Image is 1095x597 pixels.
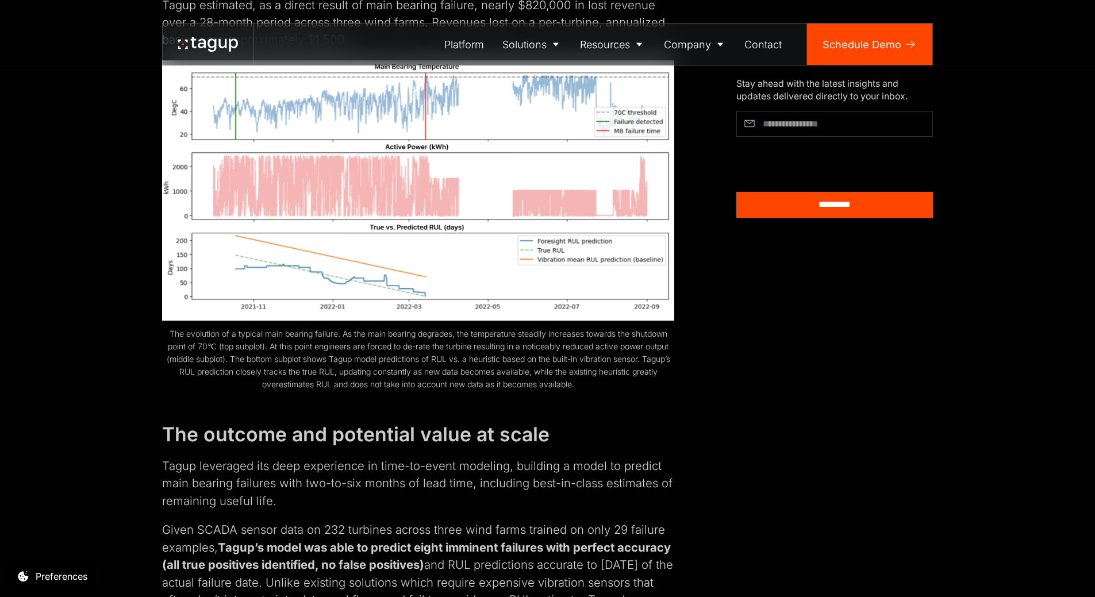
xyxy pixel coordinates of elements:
[744,37,782,52] div: Contact
[571,24,655,65] a: Resources
[162,540,671,572] strong: Tagup’s model was able to predict eight imminent failures with perfect accuracy (all true positiv...
[736,78,933,103] div: Stay ahead with the latest insights and updates delivered directly to your inbox.
[736,142,859,174] iframe: reCAPTCHA
[664,37,711,52] div: Company
[736,111,933,218] form: Article Subscribe
[736,24,792,65] a: Contact
[655,24,736,65] a: Company
[36,569,87,583] div: Preferences
[823,37,901,52] div: Schedule Demo
[502,37,547,52] div: Solutions
[162,422,674,447] h2: The outcome and potential value at scale
[807,24,932,65] a: Schedule Demo
[493,24,571,65] a: Solutions
[444,37,484,52] div: Platform
[580,37,630,52] div: Resources
[162,457,674,510] p: Tagup leveraged its deep experience in time-to-event modeling, building a model to predict main b...
[162,328,674,391] figcaption: The evolution of a typical main bearing failure. As the main bearing degrades, the temperature st...
[436,24,494,65] a: Platform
